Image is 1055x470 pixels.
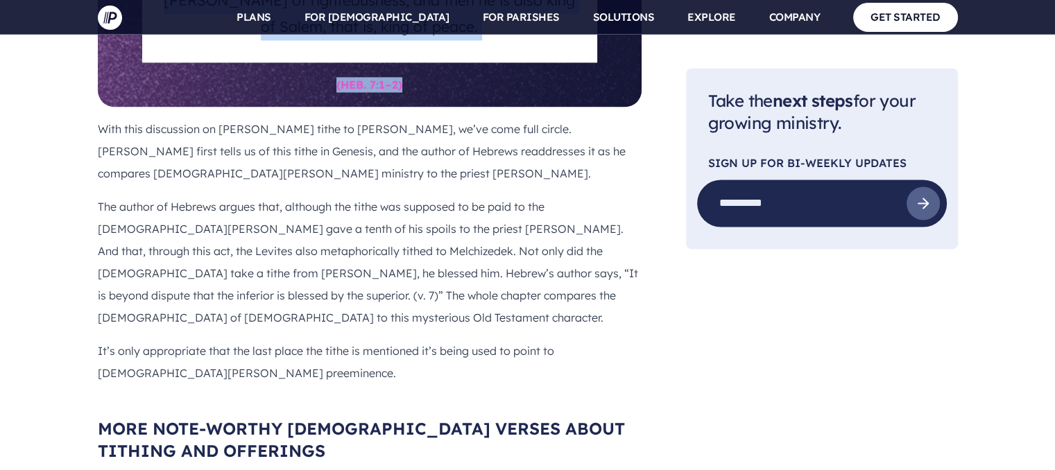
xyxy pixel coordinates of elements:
[773,90,853,111] span: next steps
[708,90,916,134] span: Take the for your growing ministry.
[98,195,642,329] p: The author of Hebrews argues that, although the tithe was supposed to be paid to the [DEMOGRAPHIC...
[98,118,642,184] p: With this discussion on [PERSON_NAME] tithe to [PERSON_NAME], we’ve come full circle. [PERSON_NAM...
[708,158,936,169] p: SIGN UP FOR Bi-Weekly Updates
[98,417,642,462] h3: MORE NOTE-WORTHY [DEMOGRAPHIC_DATA] VERSES ABOUT TITHING AND OFFERINGS
[98,340,642,384] p: It’s only appropriate that the last place the tithe is mentioned it’s being used to point to [DEM...
[142,62,597,107] h6: (HEB. 7:1–2)
[853,3,958,31] a: GET STARTED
